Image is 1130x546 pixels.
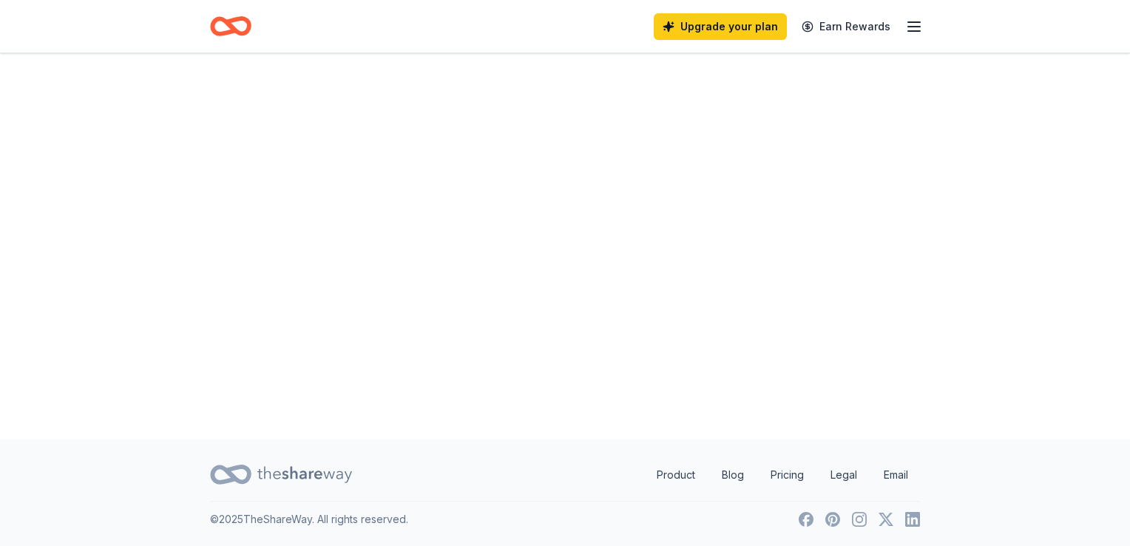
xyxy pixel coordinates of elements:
a: Pricing [759,460,816,490]
a: Home [210,9,251,44]
a: Legal [819,460,869,490]
a: Earn Rewards [793,13,899,40]
a: Email [872,460,920,490]
a: Blog [710,460,756,490]
a: Upgrade your plan [654,13,787,40]
a: Product [645,460,707,490]
p: © 2025 TheShareWay. All rights reserved. [210,510,408,528]
nav: quick links [645,460,920,490]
